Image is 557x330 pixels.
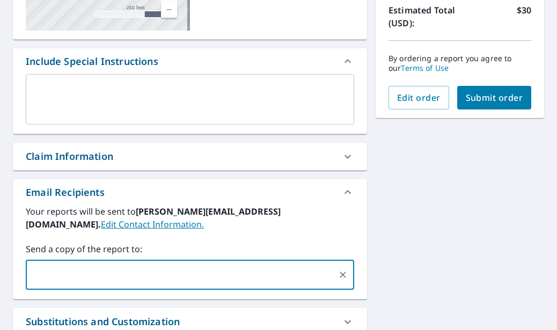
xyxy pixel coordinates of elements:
div: Include Special Instructions [13,48,367,74]
div: Email Recipients [26,185,105,200]
a: Current Level 17, Zoom Out [161,2,177,18]
div: Email Recipients [13,179,367,205]
div: Claim Information [26,149,113,164]
label: Your reports will be sent to [26,205,354,231]
p: By ordering a report you agree to our [389,54,531,73]
button: Submit order [457,86,532,109]
div: Substitutions and Customization [26,314,180,329]
span: Submit order [466,92,523,104]
div: Include Special Instructions [26,54,158,69]
button: Edit order [389,86,449,109]
label: Send a copy of the report to: [26,243,354,255]
b: [PERSON_NAME][EMAIL_ADDRESS][DOMAIN_NAME]. [26,206,281,230]
a: EditContactInfo [101,218,204,230]
p: $30 [517,4,531,30]
a: Terms of Use [401,63,449,73]
button: Clear [335,267,350,282]
p: Estimated Total (USD): [389,4,460,30]
span: Edit order [397,92,441,104]
div: Claim Information [13,143,367,170]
